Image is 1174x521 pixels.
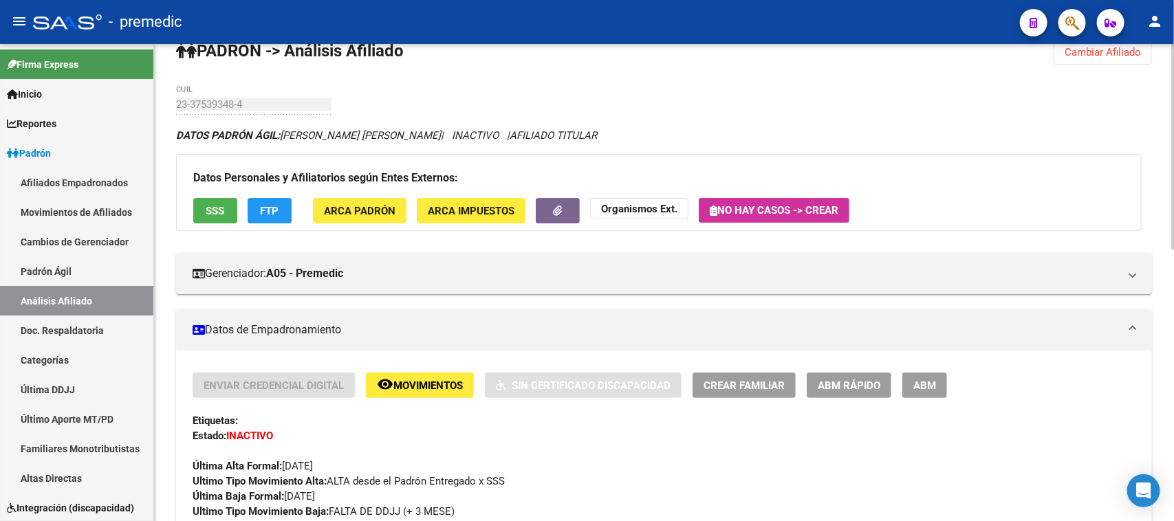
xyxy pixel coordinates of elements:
[226,430,273,442] strong: INACTIVO
[1054,40,1152,65] button: Cambiar Afiliado
[204,379,344,392] span: Enviar Credencial Digital
[193,460,313,472] span: [DATE]
[193,475,327,487] strong: Ultimo Tipo Movimiento Alta:
[193,475,505,487] span: ALTA desde el Padrón Entregado x SSS
[1146,13,1163,30] mat-icon: person
[7,500,134,516] span: Integración (discapacidad)
[7,146,51,161] span: Padrón
[699,198,849,223] button: No hay casos -> Crear
[176,129,441,142] span: [PERSON_NAME] [PERSON_NAME]
[206,205,225,217] span: SSS
[710,204,838,217] span: No hay casos -> Crear
[193,198,237,223] button: SSS
[7,57,78,72] span: Firma Express
[807,373,891,398] button: ABM Rápido
[193,460,282,472] strong: Última Alta Formal:
[7,87,42,102] span: Inicio
[313,198,406,223] button: ARCA Padrón
[193,430,226,442] strong: Estado:
[193,505,329,518] strong: Ultimo Tipo Movimiento Baja:
[193,373,355,398] button: Enviar Credencial Digital
[176,129,597,142] i: | INACTIVO |
[510,129,597,142] span: AFILIADO TITULAR
[693,373,796,398] button: Crear Familiar
[913,379,936,392] span: ABM
[176,253,1152,294] mat-expansion-panel-header: Gerenciador:A05 - Premedic
[193,414,238,427] strong: Etiquetas:
[601,203,677,215] strong: Organismos Ext.
[366,373,474,398] button: Movimientos
[261,205,279,217] span: FTP
[485,373,682,398] button: Sin Certificado Discapacidad
[193,322,1119,337] mat-panel-title: Datos de Empadronamiento
[193,168,1124,188] h3: Datos Personales y Afiliatorios según Entes Externos:
[193,490,284,502] strong: Última Baja Formal:
[7,116,56,131] span: Reportes
[902,373,947,398] button: ABM
[193,490,315,502] span: [DATE]
[428,205,514,217] span: ARCA Impuestos
[248,198,292,223] button: FTP
[109,7,182,37] span: - premedic
[193,505,455,518] span: FALTA DE DDJJ (+ 3 MESE)
[11,13,28,30] mat-icon: menu
[1065,46,1141,58] span: Cambiar Afiliado
[324,205,395,217] span: ARCA Padrón
[377,376,393,392] mat-icon: remove_red_eye
[512,379,671,392] span: Sin Certificado Discapacidad
[176,41,404,60] strong: PADRON -> Análisis Afiliado
[1127,474,1160,507] div: Open Intercom Messenger
[818,379,880,392] span: ABM Rápido
[393,379,463,392] span: Movimientos
[266,266,343,281] strong: A05 - Premedic
[417,198,525,223] button: ARCA Impuestos
[176,309,1152,351] mat-expansion-panel-header: Datos de Empadronamiento
[176,129,280,142] strong: DATOS PADRÓN ÁGIL:
[193,266,1119,281] mat-panel-title: Gerenciador:
[590,198,688,219] button: Organismos Ext.
[704,379,785,392] span: Crear Familiar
